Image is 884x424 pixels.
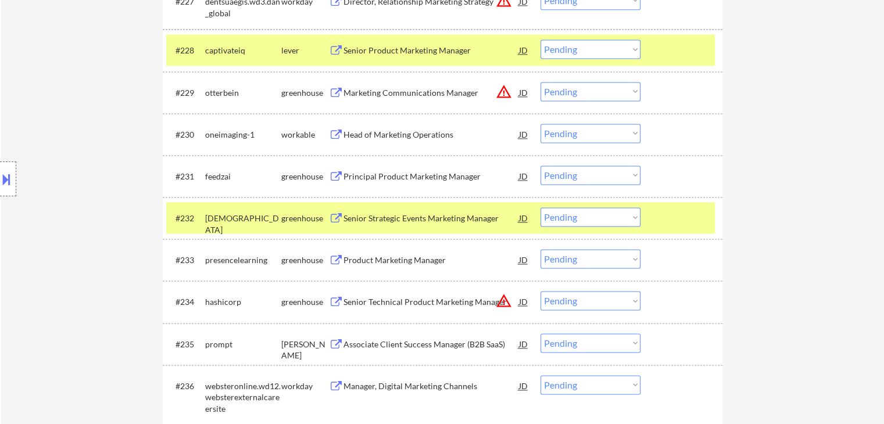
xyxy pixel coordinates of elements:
[281,380,329,392] div: workday
[205,213,281,235] div: [DEMOGRAPHIC_DATA]
[518,333,529,354] div: JD
[343,171,519,182] div: Principal Product Marketing Manager
[281,87,329,99] div: greenhouse
[176,296,196,308] div: #234
[176,45,196,56] div: #228
[343,213,519,224] div: Senior Strategic Events Marketing Manager
[343,339,519,350] div: Associate Client Success Manager (B2B SaaS)
[281,296,329,308] div: greenhouse
[343,129,519,141] div: Head of Marketing Operations
[343,380,519,392] div: Manager, Digital Marketing Channels
[205,87,281,99] div: otterbein
[205,296,281,308] div: hashicorp
[205,171,281,182] div: feedzai
[496,293,512,309] button: warning_amber
[281,171,329,182] div: greenhouse
[281,213,329,224] div: greenhouse
[205,339,281,350] div: prompt
[343,45,519,56] div: Senior Product Marketing Manager
[281,254,329,266] div: greenhouse
[176,380,196,392] div: #236
[281,339,329,361] div: [PERSON_NAME]
[496,84,512,100] button: warning_amber
[281,129,329,141] div: workable
[176,339,196,350] div: #235
[518,124,529,145] div: JD
[518,166,529,186] div: JD
[518,207,529,228] div: JD
[343,87,519,99] div: Marketing Communications Manager
[205,129,281,141] div: oneimaging-1
[518,291,529,312] div: JD
[518,249,529,270] div: JD
[343,254,519,266] div: Product Marketing Manager
[518,39,529,60] div: JD
[343,296,519,308] div: Senior Technical Product Marketing Manager
[281,45,329,56] div: lever
[205,254,281,266] div: presencelearning
[518,375,529,396] div: JD
[205,45,281,56] div: captivateiq
[518,82,529,103] div: JD
[205,380,281,415] div: websteronline.wd12.websterexternalcareersite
